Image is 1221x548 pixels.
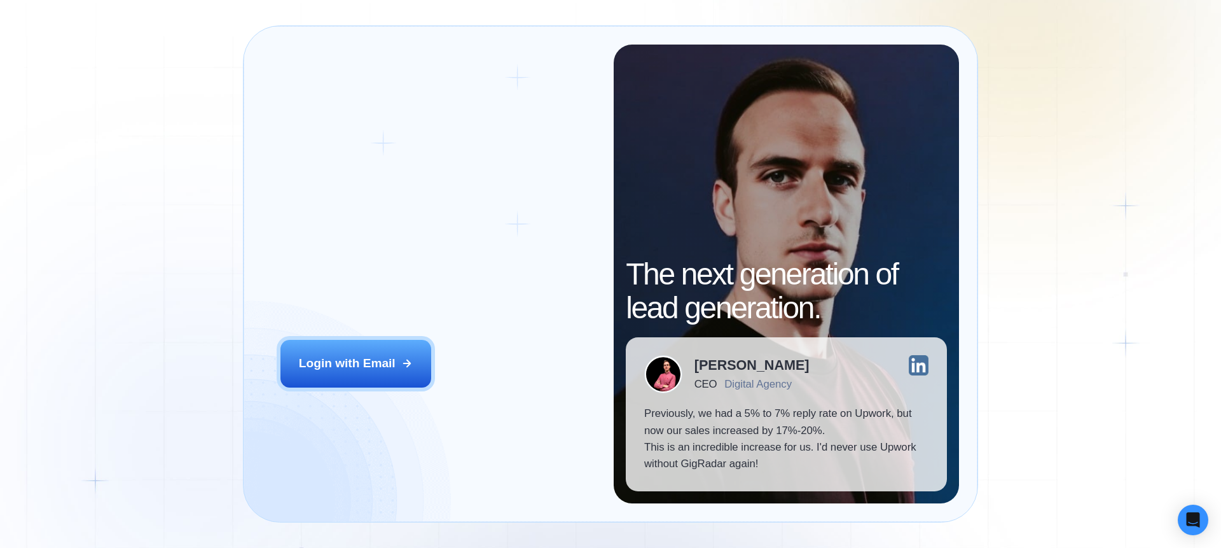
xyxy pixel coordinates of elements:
[724,378,792,390] div: Digital Agency
[1178,505,1208,535] div: Open Intercom Messenger
[280,340,432,387] button: Login with Email
[694,378,717,390] div: CEO
[626,258,947,325] h2: The next generation of lead generation.
[644,405,928,473] p: Previously, we had a 5% to 7% reply rate on Upwork, but now our sales increased by 17%-20%. This ...
[694,358,810,372] div: [PERSON_NAME]
[299,355,396,372] div: Login with Email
